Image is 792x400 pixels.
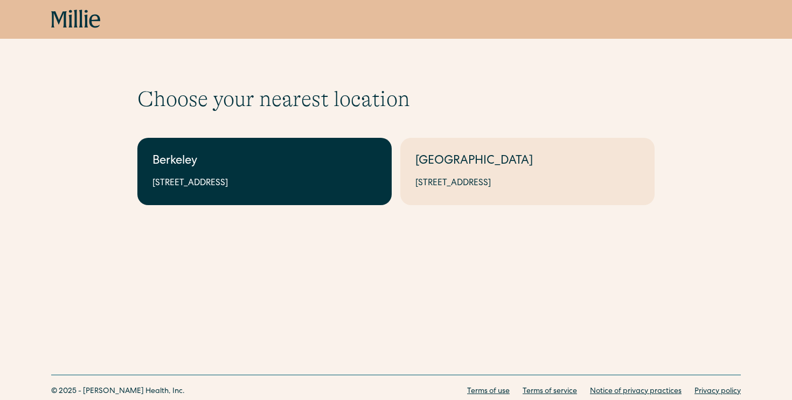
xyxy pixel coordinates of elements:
a: Privacy policy [694,386,741,397]
div: [STREET_ADDRESS] [415,177,640,190]
a: home [51,10,101,29]
div: [STREET_ADDRESS] [152,177,377,190]
div: © 2025 - [PERSON_NAME] Health, Inc. [51,386,185,397]
div: [GEOGRAPHIC_DATA] [415,153,640,171]
div: Berkeley [152,153,377,171]
a: Terms of use [467,386,510,397]
a: Notice of privacy practices [590,386,682,397]
a: Berkeley[STREET_ADDRESS] [137,138,392,205]
a: [GEOGRAPHIC_DATA][STREET_ADDRESS] [400,138,655,205]
a: Terms of service [523,386,577,397]
h1: Choose your nearest location [137,86,655,112]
